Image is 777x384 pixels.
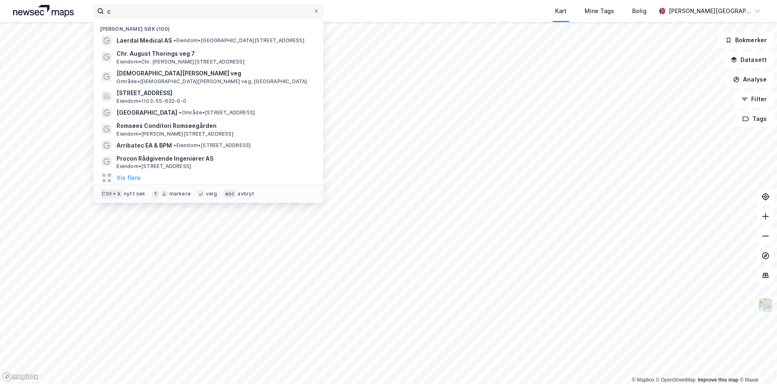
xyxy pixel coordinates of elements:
button: Bokmerker [718,32,774,48]
span: • [179,109,181,116]
div: avbryt [238,191,254,197]
span: [GEOGRAPHIC_DATA] [117,108,177,118]
span: • [174,37,176,43]
button: Vis flere [117,173,141,183]
div: Ctrl + k [100,190,122,198]
div: Mine Tags [585,6,614,16]
div: [PERSON_NAME] søk (100) [94,19,323,34]
button: Analyse [726,71,774,88]
img: logo.a4113a55bc3d86da70a041830d287a7e.svg [13,5,74,17]
span: Område • [STREET_ADDRESS] [179,109,255,116]
span: Laerdal Medical AS [117,36,172,45]
span: Område • [DEMOGRAPHIC_DATA][PERSON_NAME] veg, [GEOGRAPHIC_DATA] [117,78,307,85]
img: Z [758,297,773,313]
span: Chr. August Thorings veg 7 [117,49,313,59]
span: [DEMOGRAPHIC_DATA][PERSON_NAME] veg [117,68,313,78]
div: esc [224,190,236,198]
span: Eiendom • [PERSON_NAME][STREET_ADDRESS] [117,131,233,137]
div: Kart [555,6,567,16]
a: OpenStreetMap [656,377,696,383]
span: Procon Rådgivende Ingeniører AS [117,154,313,164]
a: Mapbox [632,377,654,383]
span: [STREET_ADDRESS] [117,88,313,98]
button: Filter [734,91,774,107]
span: Eiendom • [STREET_ADDRESS] [117,163,191,170]
div: nytt søk [124,191,146,197]
span: Romsøes Conditori Romsøegården [117,121,313,131]
a: Mapbox homepage [2,372,39,382]
a: Improve this map [698,377,738,383]
iframe: Chat Widget [736,345,777,384]
span: Eiendom • Chr. [PERSON_NAME][STREET_ADDRESS] [117,59,244,65]
div: [PERSON_NAME][GEOGRAPHIC_DATA] [669,6,751,16]
div: Kontrollprogram for chat [736,345,777,384]
span: Eiendom • 1103-55-632-0-0 [117,98,186,105]
button: Tags [736,111,774,127]
div: Bolig [632,6,647,16]
div: markere [169,191,191,197]
button: Datasett [724,52,774,68]
span: • [174,142,176,148]
input: Søk på adresse, matrikkel, gårdeiere, leietakere eller personer [104,5,313,17]
span: Arribatec EA & BPM [117,141,172,150]
div: velg [206,191,217,197]
span: Eiendom • [STREET_ADDRESS] [174,142,251,149]
span: Eiendom • [GEOGRAPHIC_DATA][STREET_ADDRESS] [174,37,304,44]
